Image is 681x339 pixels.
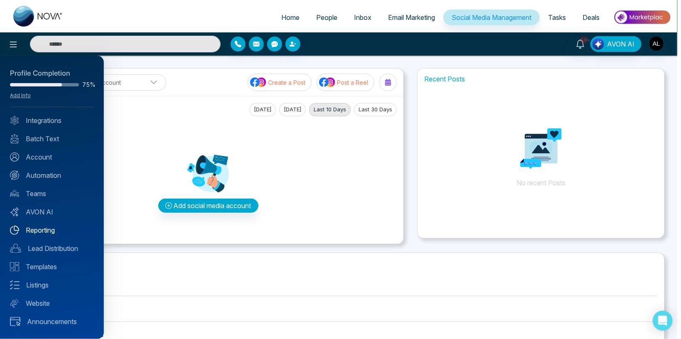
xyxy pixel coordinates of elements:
span: 75% [82,82,94,88]
a: Batch Text [10,134,94,144]
img: Automation.svg [10,171,19,180]
a: Lead Distribution [10,243,94,253]
img: Avon-AI.svg [10,207,19,216]
img: batch_text_white.png [10,134,19,143]
a: Reporting [10,225,94,235]
div: Profile Completion [10,68,94,79]
a: Add Info [10,92,31,98]
a: Announcements [10,317,94,327]
a: Website [10,298,94,308]
a: Listings [10,280,94,290]
img: Website.svg [10,299,19,308]
img: Lead-dist.svg [10,244,21,253]
a: Account [10,152,94,162]
img: announcements.svg [10,317,20,326]
div: Open Intercom Messenger [653,311,673,331]
a: Teams [10,189,94,199]
a: AVON AI [10,207,94,217]
img: Account.svg [10,152,19,162]
img: Templates.svg [10,262,19,271]
img: team.svg [10,189,19,198]
img: Integrated.svg [10,116,19,125]
a: Integrations [10,115,94,125]
a: Automation [10,170,94,180]
img: Reporting.svg [10,226,19,235]
a: Templates [10,262,94,272]
img: Listings.svg [10,280,20,290]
